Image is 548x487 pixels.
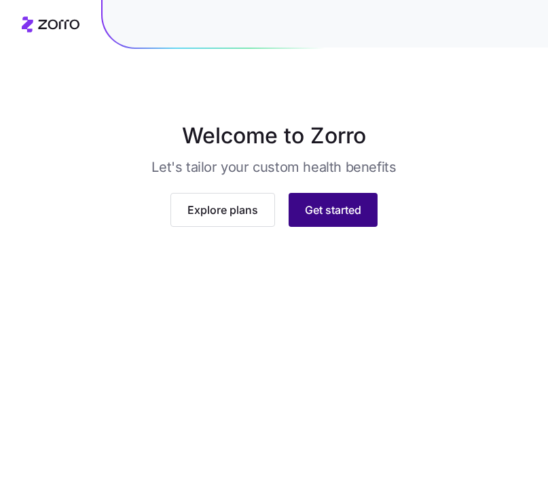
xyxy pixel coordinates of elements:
span: Get started [305,202,361,218]
button: Get started [289,193,378,227]
button: Explore plans [170,193,275,227]
h3: Let's tailor your custom health benefits [151,158,396,177]
h1: Welcome to Zorro [27,120,520,152]
span: Explore plans [187,202,258,218]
